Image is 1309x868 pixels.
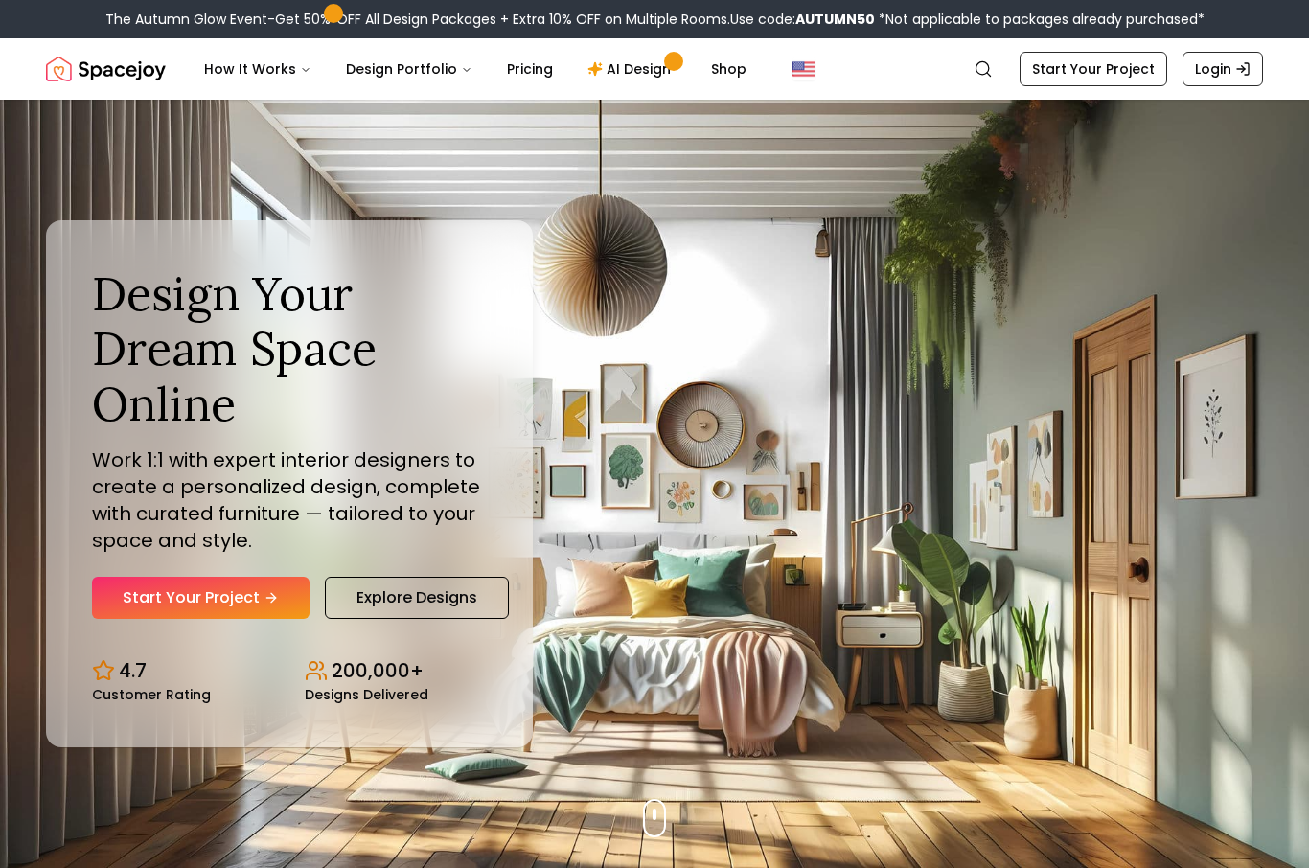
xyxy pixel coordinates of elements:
[46,38,1263,100] nav: Global
[325,577,509,619] a: Explore Designs
[46,50,166,88] img: Spacejoy Logo
[572,50,692,88] a: AI Design
[792,57,815,80] img: United States
[332,657,424,684] p: 200,000+
[875,10,1205,29] span: *Not applicable to packages already purchased*
[119,657,147,684] p: 4.7
[1183,52,1263,86] a: Login
[92,642,487,701] div: Design stats
[92,688,211,701] small: Customer Rating
[92,266,487,432] h1: Design Your Dream Space Online
[331,50,488,88] button: Design Portfolio
[105,10,1205,29] div: The Autumn Glow Event-Get 50% OFF All Design Packages + Extra 10% OFF on Multiple Rooms.
[730,10,875,29] span: Use code:
[92,577,310,619] a: Start Your Project
[492,50,568,88] a: Pricing
[305,688,428,701] small: Designs Delivered
[189,50,762,88] nav: Main
[696,50,762,88] a: Shop
[46,50,166,88] a: Spacejoy
[92,446,487,554] p: Work 1:1 with expert interior designers to create a personalized design, complete with curated fu...
[795,10,875,29] b: AUTUMN50
[189,50,327,88] button: How It Works
[1020,52,1167,86] a: Start Your Project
